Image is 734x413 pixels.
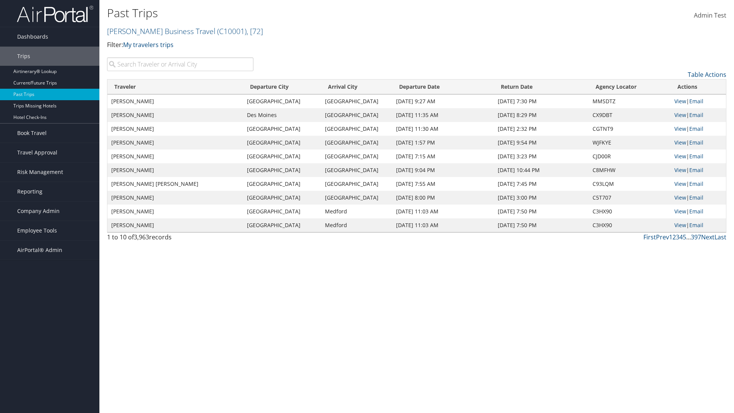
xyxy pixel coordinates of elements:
[671,136,726,150] td: |
[17,182,42,201] span: Reporting
[671,163,726,177] td: |
[321,163,392,177] td: [GEOGRAPHIC_DATA]
[123,41,174,49] a: My travelers trips
[679,233,683,241] a: 4
[321,150,392,163] td: [GEOGRAPHIC_DATA]
[694,4,726,28] a: Admin Test
[243,205,321,218] td: [GEOGRAPHIC_DATA]
[392,122,494,136] td: [DATE] 11:30 AM
[243,136,321,150] td: [GEOGRAPHIC_DATA]
[17,241,62,260] span: AirPortal® Admin
[689,139,703,146] a: Email
[107,136,243,150] td: [PERSON_NAME]
[689,98,703,105] a: Email
[243,94,321,108] td: [GEOGRAPHIC_DATA]
[674,111,686,119] a: View
[243,150,321,163] td: [GEOGRAPHIC_DATA]
[494,108,589,122] td: [DATE] 8:29 PM
[321,218,392,232] td: Medford
[494,177,589,191] td: [DATE] 7:45 PM
[589,191,671,205] td: C5T707
[669,233,672,241] a: 1
[688,70,726,79] a: Table Actions
[392,205,494,218] td: [DATE] 11:03 AM
[689,153,703,160] a: Email
[107,108,243,122] td: [PERSON_NAME]
[107,233,253,246] div: 1 to 10 of records
[674,125,686,132] a: View
[701,233,715,241] a: Next
[107,80,243,94] th: Traveler: activate to sort column ascending
[17,27,48,46] span: Dashboards
[107,177,243,191] td: [PERSON_NAME] [PERSON_NAME]
[107,122,243,136] td: [PERSON_NAME]
[217,26,247,36] span: ( C10001 )
[674,166,686,174] a: View
[694,11,726,20] span: Admin Test
[494,218,589,232] td: [DATE] 7:50 PM
[494,136,589,150] td: [DATE] 9:54 PM
[494,150,589,163] td: [DATE] 3:23 PM
[107,94,243,108] td: [PERSON_NAME]
[107,40,520,50] p: Filter:
[107,150,243,163] td: [PERSON_NAME]
[589,150,671,163] td: CJD00R
[589,205,671,218] td: C3HX90
[392,94,494,108] td: [DATE] 9:27 AM
[17,163,63,182] span: Risk Management
[589,80,671,94] th: Agency Locator: activate to sort column ascending
[674,208,686,215] a: View
[107,205,243,218] td: [PERSON_NAME]
[589,177,671,191] td: C93LQM
[494,94,589,108] td: [DATE] 7:30 PM
[671,191,726,205] td: |
[674,194,686,201] a: View
[494,163,589,177] td: [DATE] 10:44 PM
[107,191,243,205] td: [PERSON_NAME]
[17,5,93,23] img: airportal-logo.png
[674,153,686,160] a: View
[643,233,656,241] a: First
[656,233,669,241] a: Prev
[107,26,263,36] a: [PERSON_NAME] Business Travel
[17,124,47,143] span: Book Travel
[689,111,703,119] a: Email
[392,177,494,191] td: [DATE] 7:55 AM
[247,26,263,36] span: , [ 72 ]
[243,122,321,136] td: [GEOGRAPHIC_DATA]
[243,163,321,177] td: [GEOGRAPHIC_DATA]
[494,122,589,136] td: [DATE] 2:32 PM
[676,233,679,241] a: 3
[671,218,726,232] td: |
[674,221,686,229] a: View
[672,233,676,241] a: 2
[689,125,703,132] a: Email
[107,218,243,232] td: [PERSON_NAME]
[671,80,726,94] th: Actions
[321,205,392,218] td: Medford
[689,221,703,229] a: Email
[243,108,321,122] td: Des Moines
[107,163,243,177] td: [PERSON_NAME]
[321,108,392,122] td: [GEOGRAPHIC_DATA]
[671,150,726,163] td: |
[689,166,703,174] a: Email
[494,205,589,218] td: [DATE] 7:50 PM
[243,191,321,205] td: [GEOGRAPHIC_DATA]
[321,80,392,94] th: Arrival City: activate to sort column ascending
[321,191,392,205] td: [GEOGRAPHIC_DATA]
[671,205,726,218] td: |
[686,233,691,241] span: …
[674,180,686,187] a: View
[243,218,321,232] td: [GEOGRAPHIC_DATA]
[589,122,671,136] td: CGTNT9
[392,150,494,163] td: [DATE] 7:15 AM
[589,218,671,232] td: C3HX90
[674,98,686,105] a: View
[494,191,589,205] td: [DATE] 3:00 PM
[134,233,149,241] span: 3,963
[674,139,686,146] a: View
[392,80,494,94] th: Departure Date: activate to sort column ascending
[17,221,57,240] span: Employee Tools
[392,108,494,122] td: [DATE] 11:35 AM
